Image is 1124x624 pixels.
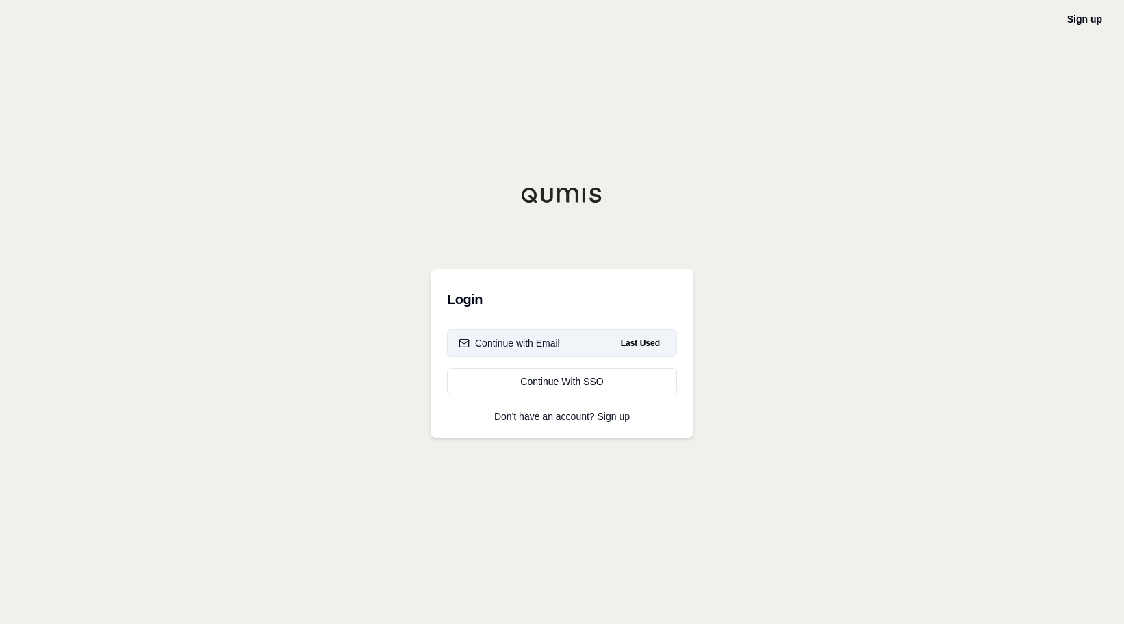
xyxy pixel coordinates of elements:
[447,286,677,313] h3: Login
[447,412,677,421] p: Don't have an account?
[598,411,630,422] a: Sign up
[447,368,677,395] a: Continue With SSO
[615,335,665,351] span: Last Used
[521,187,603,203] img: Qumis
[1067,14,1102,25] a: Sign up
[459,336,560,350] div: Continue with Email
[447,329,677,357] button: Continue with EmailLast Used
[459,375,665,388] div: Continue With SSO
